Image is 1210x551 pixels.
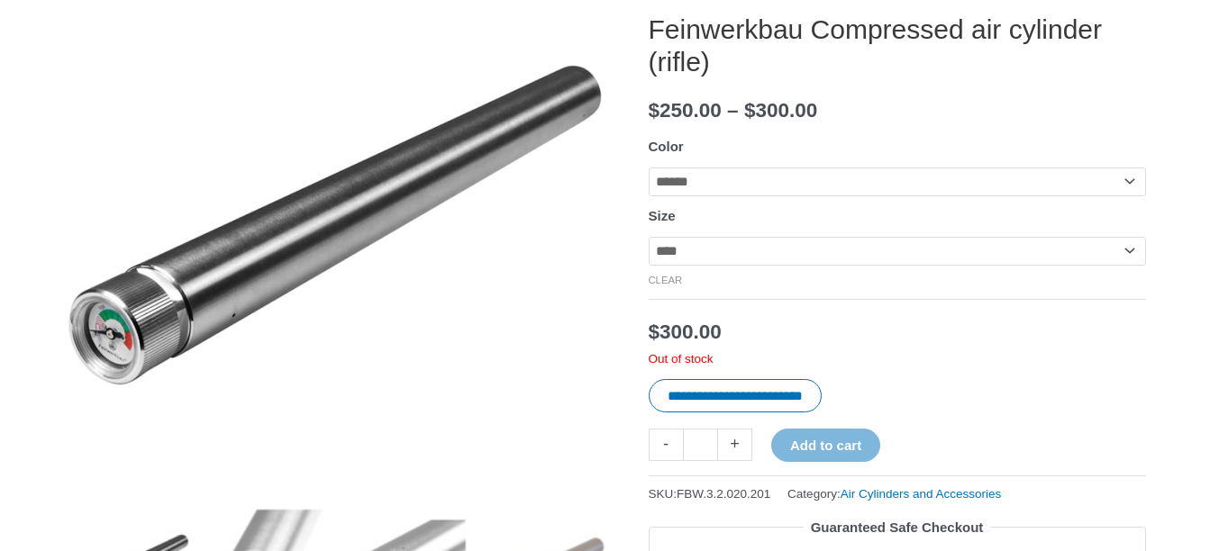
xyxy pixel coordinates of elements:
[649,321,722,343] bdi: 300.00
[718,429,752,460] a: +
[744,99,817,122] bdi: 300.00
[841,487,1002,501] a: Air Cylinders and Accessories
[649,99,660,122] span: $
[677,487,770,501] span: FBW.3.2.020.201
[649,429,683,460] a: -
[804,515,991,540] legend: Guaranteed Safe Checkout
[649,483,771,505] span: SKU:
[649,351,1146,367] p: Out of stock
[683,429,718,460] input: Product quantity
[771,429,880,462] button: Add to cart
[649,275,683,285] a: Clear options
[744,99,756,122] span: $
[649,321,660,343] span: $
[787,483,1001,505] span: Category:
[727,99,739,122] span: –
[649,14,1146,78] h1: Feinwerkbau Compressed air cylinder (rifle)
[649,208,676,223] label: Size
[649,139,684,154] label: Color
[649,99,722,122] bdi: 250.00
